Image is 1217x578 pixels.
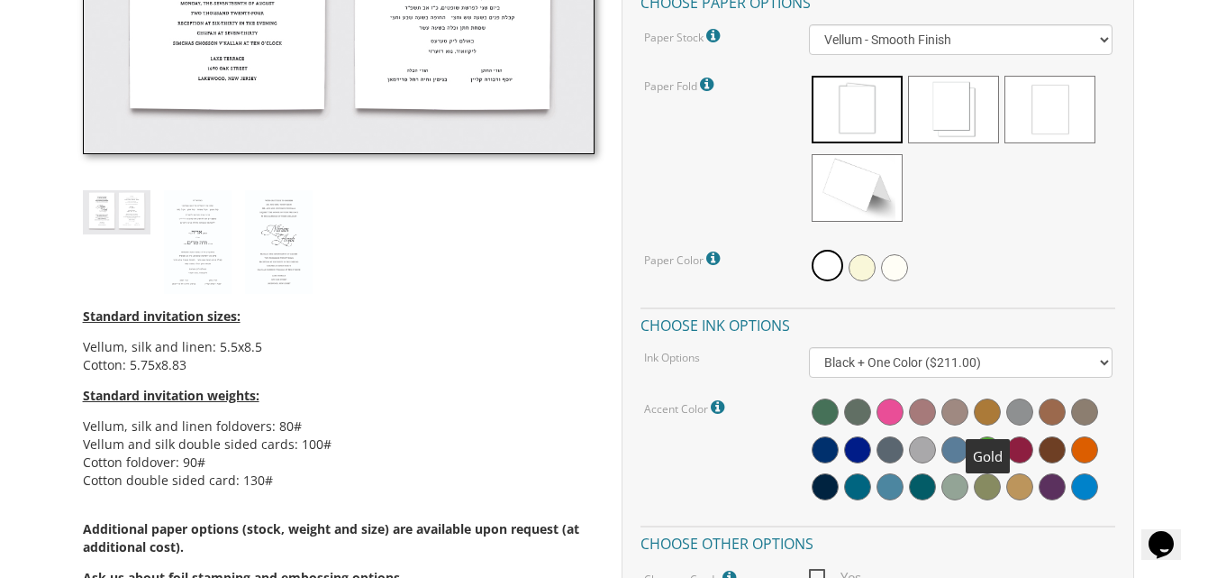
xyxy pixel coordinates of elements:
[83,417,595,436] li: Vellum, silk and linen foldovers: 80#
[640,526,1115,557] h4: Choose other options
[164,190,232,295] img: style13_heb.jpg
[644,247,724,271] label: Paper Color
[644,73,718,96] label: Paper Fold
[83,356,595,374] li: Cotton: 5.75x8.83
[83,338,595,356] li: Vellum, silk and linen: 5.5x8.5
[83,307,241,325] span: Standard invitation sizes:
[1141,506,1199,560] iframe: chat widget
[83,387,259,404] span: Standard invitation weights:
[640,307,1115,339] h4: Choose ink options
[83,190,150,234] img: style13_thumb.jpg
[644,396,729,419] label: Accent Color
[245,190,313,295] img: style13_eng.jpg
[644,350,700,365] label: Ink Options
[83,436,595,454] li: Vellum and silk double sided cards: 100#
[644,24,724,48] label: Paper Stock
[83,454,595,472] li: Cotton foldover: 90#
[83,472,595,490] li: Cotton double sided card: 130#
